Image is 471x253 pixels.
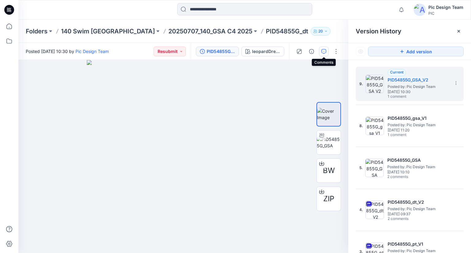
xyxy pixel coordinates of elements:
[323,193,334,204] span: ZIP
[366,117,384,135] img: PID54855G_gsa_V1
[241,47,284,56] button: leopardDreams
[366,201,384,219] img: PID54855G_dt_V2
[318,28,323,35] p: 20
[366,75,384,93] img: PID54855G_GSA_V2
[388,76,449,84] h5: PID54855G_GSA_V2
[26,27,48,36] a: Folders
[61,27,155,36] a: 140 Swim [GEOGRAPHIC_DATA]
[359,165,363,171] span: 5.
[388,128,449,132] span: [DATE] 11:20
[311,27,331,36] button: 20
[359,81,363,87] span: 9.
[388,198,449,206] h5: PID54855G_dt_V2
[388,133,431,138] span: 1 comment
[266,27,308,36] p: PID54855G_dt
[207,48,235,55] div: PID54855G_GSA_V2
[388,217,431,221] span: 2 comments
[388,90,449,94] span: [DATE] 10:30
[387,157,449,164] h5: PID54855G_GSA
[196,47,239,56] button: PID54855G_GSA_V2
[365,159,384,177] img: PID54855G_GSA
[317,136,341,149] img: PID54855G_GSA
[26,48,109,55] span: Posted [DATE] 10:30 by
[390,70,404,74] span: Current
[388,84,449,90] span: Posted by: Pic Design Team
[387,164,449,170] span: Posted by: Pic Design Team
[368,47,464,56] button: Add version
[252,48,280,55] div: leopardDreams
[359,123,363,129] span: 8.
[388,94,431,99] span: 1 comment
[387,170,449,174] span: [DATE] 10:10
[307,47,316,56] button: Details
[428,4,463,11] div: Pic Design Team
[356,47,366,56] button: Show Hidden Versions
[414,4,426,16] img: avatar
[317,108,340,121] img: Cover Image
[388,115,449,122] h5: PID54855G_gsa_V1
[168,27,252,36] a: 20250707_140_GSA C4 2025
[428,11,463,16] div: PIC
[456,29,461,34] button: Close
[87,60,280,253] img: eyJhbGciOiJIUzI1NiIsImtpZCI6IjAiLCJzbHQiOiJzZXMiLCJ0eXAiOiJKV1QifQ.eyJkYXRhIjp7InR5cGUiOiJzdG9yYW...
[388,212,449,216] span: [DATE] 09:37
[75,49,109,54] a: Pic Design Team
[387,175,430,179] span: 2 comments
[359,207,363,213] span: 4.
[388,206,449,212] span: Posted by: Pic Design Team
[323,165,335,176] span: BW
[388,122,449,128] span: Posted by: Pic Design Team
[388,240,449,248] h5: PID54855G_pt_V1
[356,28,401,35] span: Version History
